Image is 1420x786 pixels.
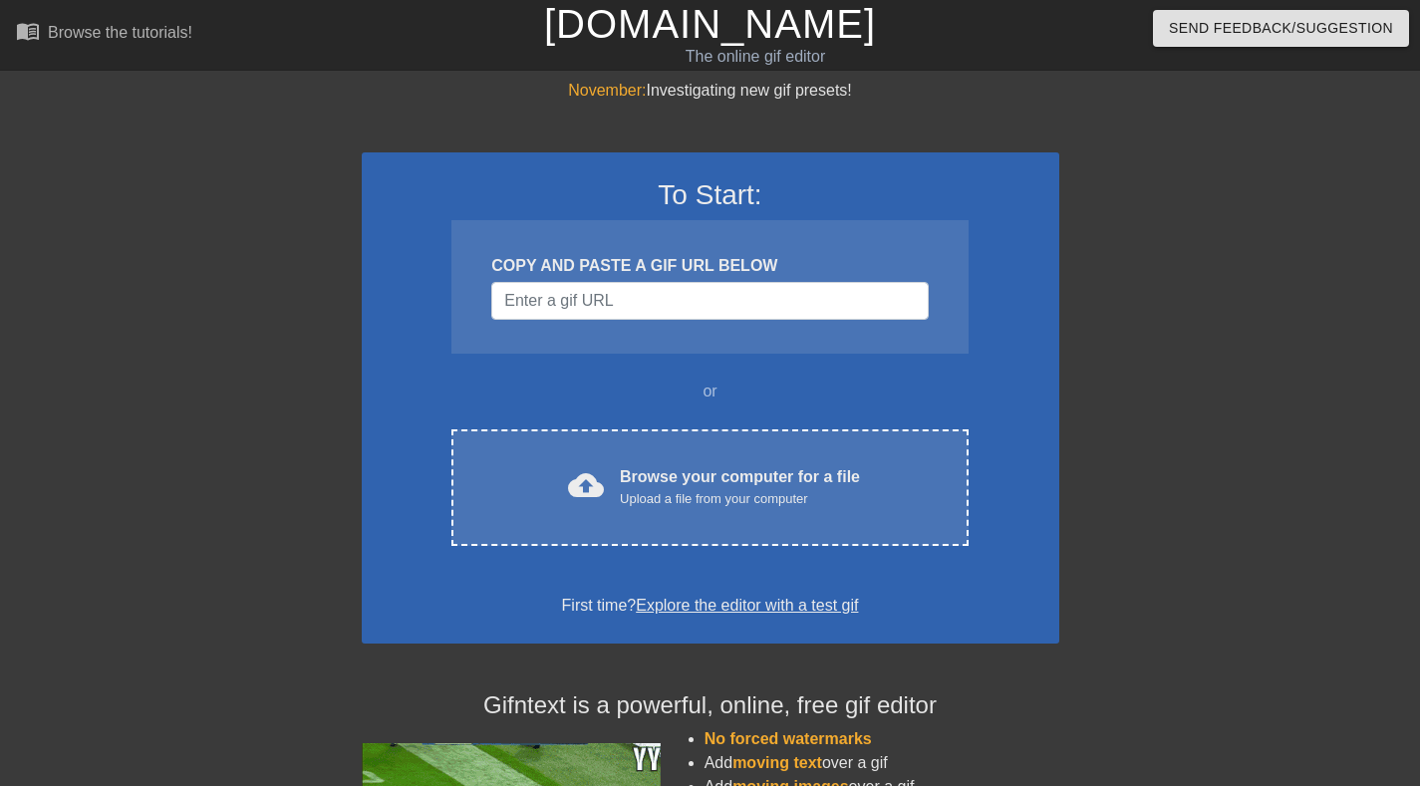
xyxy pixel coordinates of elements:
[1153,10,1409,47] button: Send Feedback/Suggestion
[16,19,40,43] span: menu_book
[16,19,192,50] a: Browse the tutorials!
[636,597,858,614] a: Explore the editor with a test gif
[732,754,822,771] span: moving text
[362,691,1059,720] h4: Gifntext is a powerful, online, free gif editor
[491,254,928,278] div: COPY AND PASTE A GIF URL BELOW
[705,730,872,747] span: No forced watermarks
[483,45,1027,69] div: The online gif editor
[48,24,192,41] div: Browse the tutorials!
[1169,16,1393,41] span: Send Feedback/Suggestion
[705,751,1059,775] li: Add over a gif
[544,2,876,46] a: [DOMAIN_NAME]
[414,380,1007,403] div: or
[568,467,604,503] span: cloud_upload
[620,465,860,509] div: Browse your computer for a file
[388,594,1033,618] div: First time?
[491,282,928,320] input: Username
[568,82,646,99] span: November:
[388,178,1033,212] h3: To Start:
[362,79,1059,103] div: Investigating new gif presets!
[620,489,860,509] div: Upload a file from your computer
